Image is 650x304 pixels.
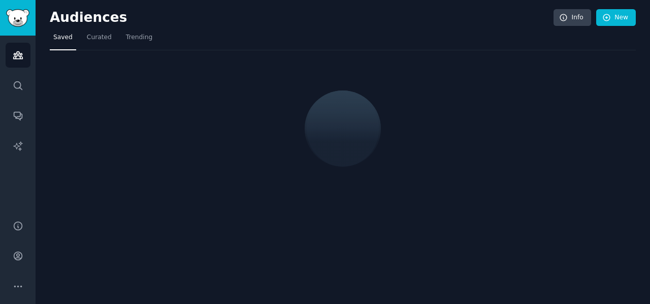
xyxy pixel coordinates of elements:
span: Trending [126,33,152,42]
img: GummySearch logo [6,9,29,27]
a: Info [554,9,591,26]
a: Saved [50,29,76,50]
span: Curated [87,33,112,42]
h2: Audiences [50,10,554,26]
a: Curated [83,29,115,50]
span: Saved [53,33,73,42]
a: New [596,9,636,26]
a: Trending [122,29,156,50]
